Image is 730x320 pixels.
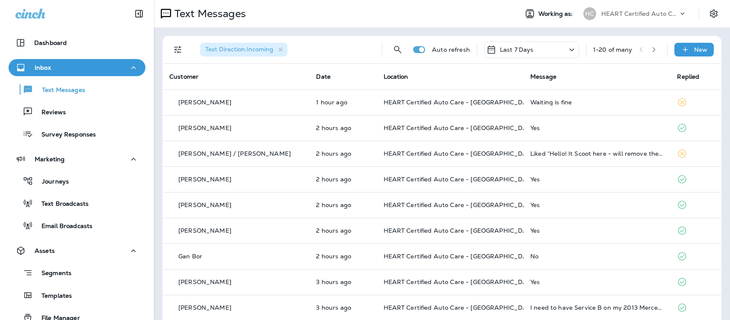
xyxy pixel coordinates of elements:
[316,304,369,311] p: Aug 11, 2025 09:34 AM
[178,201,231,208] p: [PERSON_NAME]
[171,7,246,20] p: Text Messages
[316,227,369,234] p: Aug 11, 2025 10:01 AM
[530,201,663,208] div: Yes
[9,216,145,234] button: Email Broadcasts
[432,46,470,53] p: Auto refresh
[178,279,231,285] p: [PERSON_NAME]
[178,253,202,260] p: Gan Bor
[178,99,231,106] p: [PERSON_NAME]
[530,304,663,311] div: I need to have Service B on my 2013 Mercedes c300 performed. What do you charge and what work is ...
[316,124,369,131] p: Aug 11, 2025 10:14 AM
[530,150,663,157] div: Liked “Hello! It Scoot here - will remove the C300 from your profile. Have a great day!”
[9,34,145,51] button: Dashboard
[384,175,537,183] span: HEART Certified Auto Care - [GEOGRAPHIC_DATA]
[33,131,96,139] p: Survey Responses
[33,222,92,231] p: Email Broadcasts
[178,227,231,234] p: [PERSON_NAME]
[33,109,66,117] p: Reviews
[384,201,537,209] span: HEART Certified Auto Care - [GEOGRAPHIC_DATA]
[9,59,145,76] button: Inbox
[384,98,537,106] span: HEART Certified Auto Care - [GEOGRAPHIC_DATA]
[127,5,151,22] button: Collapse Sidebar
[33,178,69,186] p: Journeys
[316,279,369,285] p: Aug 11, 2025 09:40 AM
[384,124,537,132] span: HEART Certified Auto Care - [GEOGRAPHIC_DATA]
[384,73,408,80] span: Location
[530,279,663,285] div: Yes
[35,64,51,71] p: Inbox
[530,124,663,131] div: Yes
[200,43,287,56] div: Text Direction:Incoming
[530,73,556,80] span: Message
[33,292,72,300] p: Templates
[530,99,663,106] div: Waiting is fine
[677,73,699,80] span: Replied
[706,6,721,21] button: Settings
[9,172,145,190] button: Journeys
[389,41,406,58] button: Search Messages
[316,150,369,157] p: Aug 11, 2025 10:12 AM
[316,99,369,106] p: Aug 11, 2025 11:14 AM
[316,73,331,80] span: Date
[34,39,67,46] p: Dashboard
[384,227,537,234] span: HEART Certified Auto Care - [GEOGRAPHIC_DATA]
[593,46,632,53] div: 1 - 20 of many
[316,201,369,208] p: Aug 11, 2025 10:02 AM
[9,264,145,282] button: Segments
[178,176,231,183] p: [PERSON_NAME]
[205,45,273,53] span: Text Direction : Incoming
[9,80,145,98] button: Text Messages
[9,151,145,168] button: Marketing
[33,270,71,278] p: Segments
[601,10,678,17] p: HEART Certified Auto Care
[9,286,145,304] button: Templates
[316,253,369,260] p: Aug 11, 2025 09:43 AM
[9,125,145,143] button: Survey Responses
[384,252,537,260] span: HEART Certified Auto Care - [GEOGRAPHIC_DATA]
[530,227,663,234] div: Yes
[384,304,537,311] span: HEART Certified Auto Care - [GEOGRAPHIC_DATA]
[35,247,55,254] p: Assets
[35,156,65,163] p: Marketing
[530,253,663,260] div: No
[384,150,537,157] span: HEART Certified Auto Care - [GEOGRAPHIC_DATA]
[9,194,145,212] button: Text Broadcasts
[316,176,369,183] p: Aug 11, 2025 10:11 AM
[9,103,145,121] button: Reviews
[538,10,575,18] span: Working as:
[9,242,145,259] button: Assets
[384,278,537,286] span: HEART Certified Auto Care - [GEOGRAPHIC_DATA]
[33,86,85,95] p: Text Messages
[178,124,231,131] p: [PERSON_NAME]
[169,73,198,80] span: Customer
[33,200,89,208] p: Text Broadcasts
[169,41,186,58] button: Filters
[178,150,291,157] p: [PERSON_NAME] / [PERSON_NAME]
[694,46,707,53] p: New
[583,7,596,20] div: HC
[178,304,231,311] p: [PERSON_NAME]
[500,46,534,53] p: Last 7 Days
[530,176,663,183] div: Yes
